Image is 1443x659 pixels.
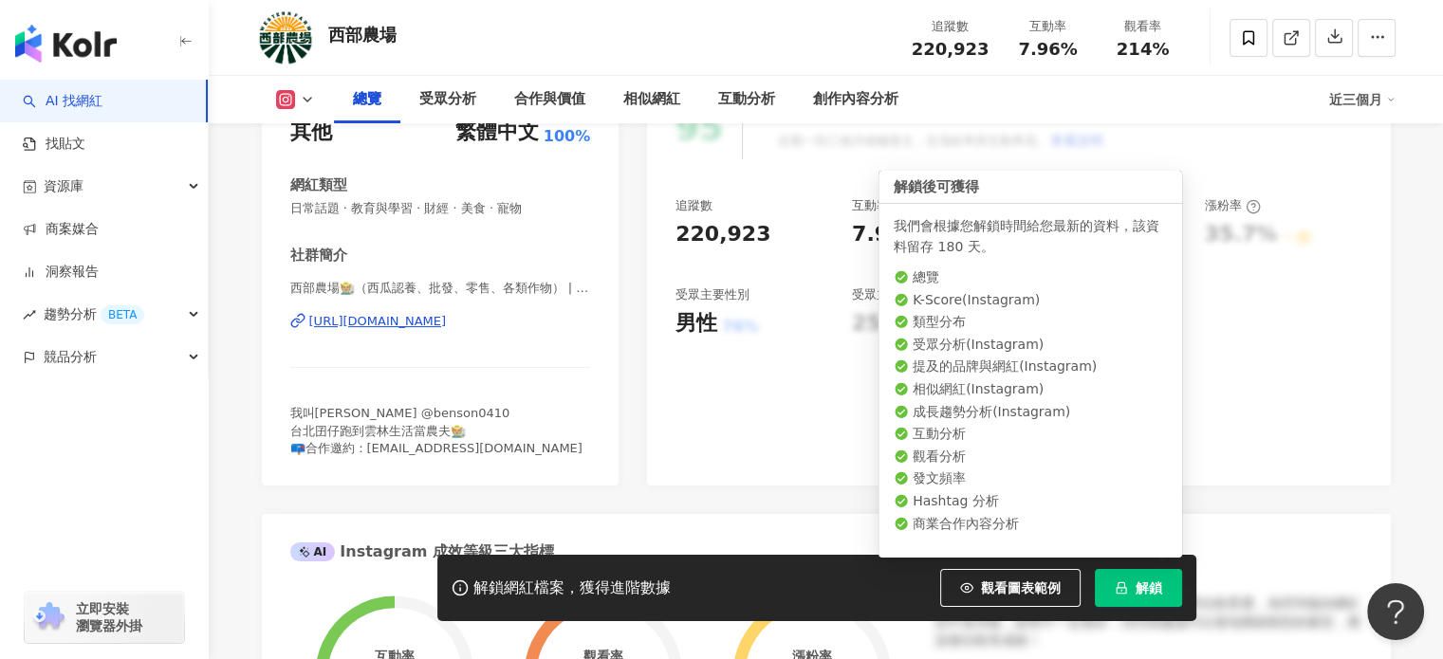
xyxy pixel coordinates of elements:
[544,126,590,147] span: 100%
[1095,569,1182,607] button: 解鎖
[290,313,591,330] a: [URL][DOMAIN_NAME]
[879,171,1182,204] div: 解鎖後可獲得
[894,402,1167,421] li: 成長趨勢分析 ( Instagram )
[25,592,184,643] a: chrome extension立即安裝 瀏覽器外掛
[23,135,85,154] a: 找貼文
[1205,197,1261,214] div: 漲粉率
[419,88,476,111] div: 受眾分析
[935,595,1362,650] div: 該網紅的互動率和漲粉率都不錯，唯獨觀看率比較普通，為同等級的網紅的中低等級，效果不一定會好，但仍然建議可以發包開箱類型的案型，應該會比較有成效！
[328,23,397,46] div: 西部農場
[894,215,1167,257] div: 我們會根據您解鎖時間給您最新的資料，該資料留存 180 天。
[290,542,336,561] div: AI
[623,88,680,111] div: 相似網紅
[455,118,539,147] div: 繁體中文
[44,165,83,208] span: 資源庫
[894,357,1167,376] li: 提及的品牌與網紅 ( Instagram )
[813,88,898,111] div: 創作內容分析
[675,220,770,249] div: 220,923
[852,197,908,214] div: 互動率
[894,425,1167,444] li: 互動分析
[76,600,142,634] span: 立即安裝 瀏覽器外掛
[675,309,717,339] div: 男性
[1117,40,1170,59] span: 214%
[290,246,347,265] div: 社群簡介
[514,88,585,111] div: 合作與價值
[290,118,332,147] div: 其他
[718,88,775,111] div: 互動分析
[894,290,1167,309] li: K-Score ( Instagram )
[675,286,749,303] div: 受眾主要性別
[894,313,1167,332] li: 類型分布
[44,293,144,336] span: 趨勢分析
[852,286,926,303] div: 受眾主要年齡
[44,336,97,378] span: 競品分析
[912,39,990,59] span: 220,923
[290,280,591,297] span: 西部農場🧑🏼‍🌾（西瓜認養、批發、零售、各類作物） | _westernfarm
[30,602,67,632] img: chrome extension
[473,578,671,598] div: 解鎖網紅檔案，獲得進階數據
[15,25,117,63] img: logo
[1329,84,1396,115] div: 近三個月
[894,514,1167,533] li: 商業合作內容分析
[353,88,381,111] div: 總覽
[23,92,102,111] a: searchAI 找網紅
[1018,40,1077,59] span: 7.96%
[1107,17,1179,36] div: 觀看率
[912,17,990,36] div: 追蹤數
[1136,580,1162,595] span: 解鎖
[894,380,1167,399] li: 相似網紅 ( Instagram )
[894,268,1167,287] li: 總覽
[23,263,99,282] a: 洞察報告
[852,220,924,249] div: 7.96%
[675,197,712,214] div: 追蹤數
[290,541,554,562] div: Instagram 成效等級三大指標
[894,336,1167,355] li: 受眾分析 ( Instagram )
[290,175,347,195] div: 網紅類型
[894,448,1167,467] li: 觀看分析
[894,469,1167,488] li: 發文頻率
[23,308,36,321] span: rise
[894,492,1167,511] li: Hashtag 分析
[309,313,447,330] div: [URL][DOMAIN_NAME]
[1115,581,1128,595] span: lock
[981,580,1061,595] span: 觀看圖表範例
[101,305,144,324] div: BETA
[290,406,583,454] span: 我叫[PERSON_NAME] @benson0410 台北囝仔跑到雲林生活當農夫🧑🏼‍🌾 📪合作邀約：[EMAIL_ADDRESS][DOMAIN_NAME]
[23,220,99,239] a: 商案媒合
[290,200,591,217] span: 日常話題 · 教育與學習 · 財經 · 美食 · 寵物
[257,9,314,66] img: KOL Avatar
[1012,17,1084,36] div: 互動率
[940,569,1081,607] button: 觀看圖表範例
